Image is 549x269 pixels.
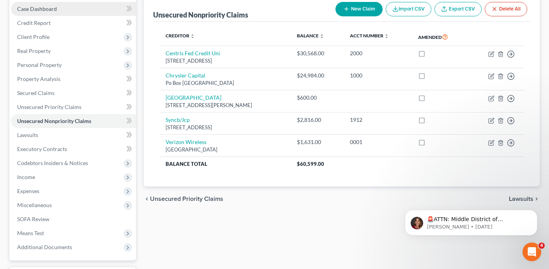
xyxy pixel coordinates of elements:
span: Case Dashboard [17,5,57,12]
a: Syncb/Jcp [166,116,190,123]
span: $60,599.00 [297,161,324,167]
div: $1,631.00 [297,138,337,146]
span: Income [17,174,35,180]
span: Secured Claims [17,90,55,96]
th: Amended [412,28,468,46]
a: Centris Fed Credit Uni [166,50,220,56]
span: Unsecured Nonpriority Claims [17,118,91,124]
i: unfold_more [384,34,389,39]
span: Real Property [17,47,51,54]
a: Verizon Wireless [166,139,207,145]
span: Unsecured Priority Claims [150,196,223,202]
button: chevron_left Unsecured Priority Claims [144,196,223,202]
a: Chrysler Capital [166,72,205,79]
span: Miscellaneous [17,202,52,208]
a: Executory Contracts [11,142,136,156]
div: [STREET_ADDRESS] [166,57,284,65]
i: unfold_more [320,34,324,39]
a: Property Analysis [11,72,136,86]
span: Means Test [17,230,44,236]
div: [STREET_ADDRESS] [166,124,284,131]
span: Expenses [17,188,39,194]
span: 4 [538,243,545,249]
a: Acct Number unfold_more [350,33,389,39]
a: Credit Report [11,16,136,30]
span: SOFA Review [17,216,49,222]
a: SOFA Review [11,212,136,226]
button: Import CSV [386,2,431,16]
span: Credit Report [17,19,51,26]
span: Personal Property [17,62,62,68]
div: $600.00 [297,94,337,102]
button: New Claim [335,2,383,16]
span: Lawsuits [17,132,38,138]
iframe: Intercom notifications message [393,193,549,248]
div: 0001 [350,138,406,146]
span: Codebtors Insiders & Notices [17,160,88,166]
button: Delete All [485,2,527,16]
i: chevron_left [144,196,150,202]
a: [GEOGRAPHIC_DATA] [166,94,221,101]
span: Executory Contracts [17,146,67,152]
div: [GEOGRAPHIC_DATA] [166,146,284,153]
div: 1912 [350,116,406,124]
a: Secured Claims [11,86,136,100]
div: Unsecured Nonpriority Claims [153,10,248,19]
span: Additional Documents [17,244,72,250]
i: unfold_more [190,34,195,39]
a: Unsecured Priority Claims [11,100,136,114]
div: 1000 [350,72,406,79]
div: [STREET_ADDRESS][PERSON_NAME] [166,102,284,109]
div: $2,816.00 [297,116,337,124]
div: $24,984.00 [297,72,337,79]
th: Balance Total [159,157,291,171]
a: Balance unfold_more [297,33,324,39]
a: Export CSV [434,2,482,16]
a: Unsecured Nonpriority Claims [11,114,136,128]
a: Case Dashboard [11,2,136,16]
a: Creditor unfold_more [166,33,195,39]
div: Po Box [GEOGRAPHIC_DATA] [166,79,284,87]
a: Lawsuits [11,128,136,142]
div: $30,568.00 [297,49,337,57]
span: Unsecured Priority Claims [17,104,81,110]
div: 2000 [350,49,406,57]
span: Property Analysis [17,76,60,82]
iframe: Intercom live chat [523,243,541,261]
span: Client Profile [17,33,49,40]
